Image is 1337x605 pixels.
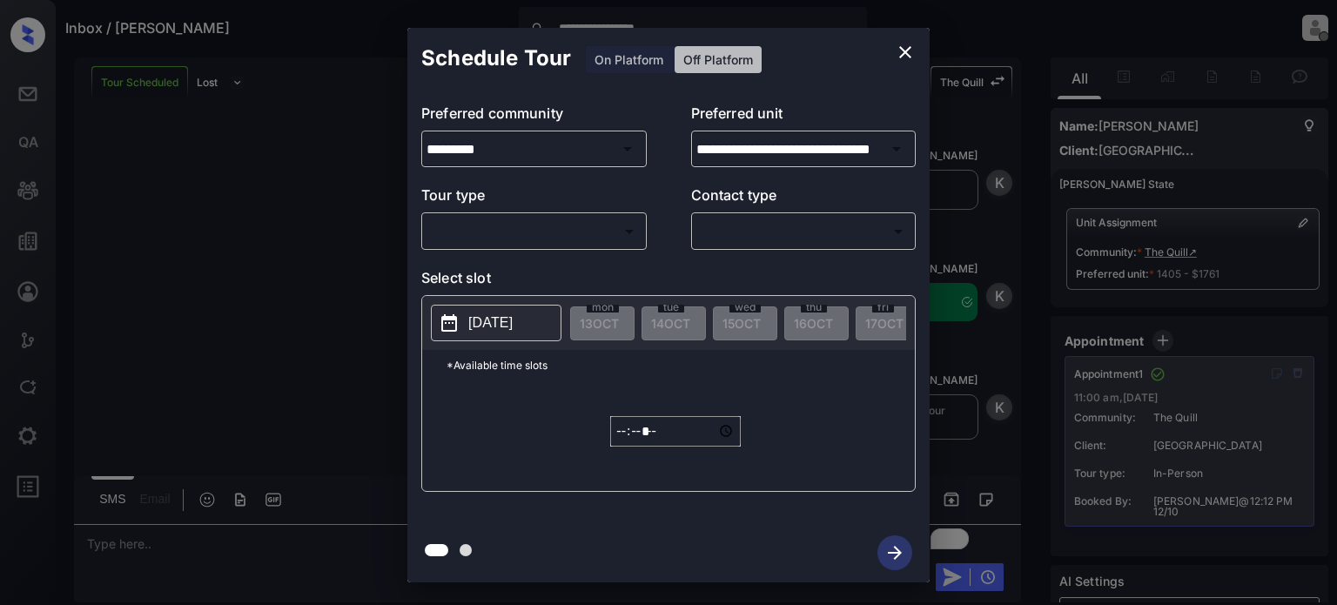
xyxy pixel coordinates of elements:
button: Open [615,137,640,161]
p: [DATE] [468,313,513,333]
p: *Available time slots [447,350,915,380]
p: Tour type [421,185,647,212]
button: close [888,35,923,70]
button: Open [884,137,909,161]
p: Contact type [691,185,917,212]
button: [DATE] [431,305,561,341]
p: Select slot [421,267,916,295]
p: Preferred unit [691,103,917,131]
h2: Schedule Tour [407,28,585,89]
div: off-platform-time-select [610,380,741,482]
p: Preferred community [421,103,647,131]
